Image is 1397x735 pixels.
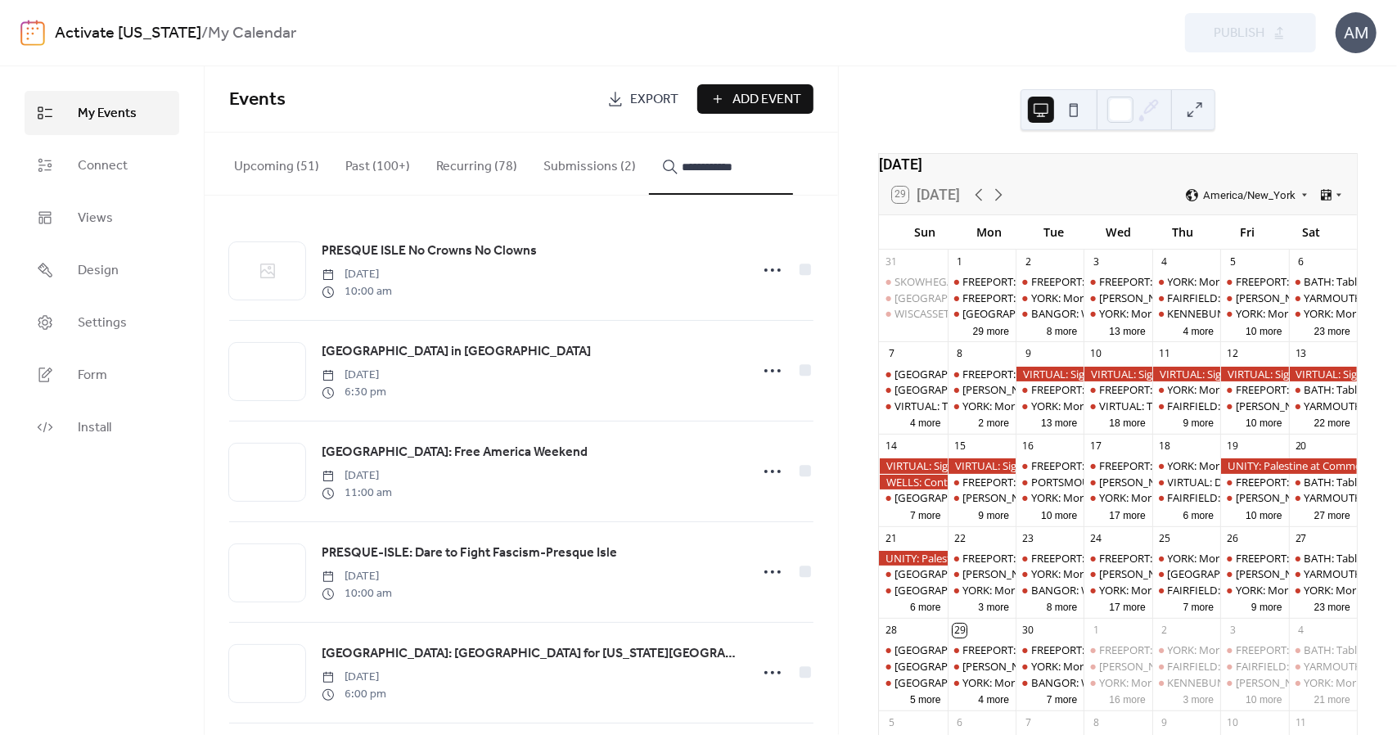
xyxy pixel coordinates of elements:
[879,382,947,397] div: PORTLAND: DEERING CENTER Porchfest
[1308,598,1357,614] button: 23 more
[948,291,1016,305] div: FREEPORT: Visibility Labor Day Fight for Workers
[1089,347,1103,361] div: 10
[1336,12,1377,53] div: AM
[1226,531,1240,545] div: 26
[1031,490,1280,505] div: YORK: Morning Resistance at [GEOGRAPHIC_DATA]
[1226,347,1240,361] div: 12
[962,291,1180,305] div: FREEPORT: Visibility [DATE] Fight for Workers
[1021,215,1086,249] div: Tue
[221,133,332,193] button: Upcoming (51)
[1168,583,1296,597] div: FAIRFIELD: Stop The Coup
[1220,306,1288,321] div: YORK: Morning Resistance at Town Center
[1084,583,1151,597] div: YORK: Morning Resistance at Town Center
[1099,551,1283,566] div: FREEPORT: Visibility Brigade Standout
[904,414,948,430] button: 4 more
[1099,458,1283,473] div: FREEPORT: Visibility Brigade Standout
[948,382,1016,397] div: WELLS: NO I.C.E in Wells
[1289,274,1357,289] div: BATH: Tabling at the Bath Farmers Market
[1239,507,1288,522] button: 10 more
[1016,291,1084,305] div: YORK: Morning Resistance at Town Center
[1084,566,1151,581] div: WELLS: NO I.C.E in Wells
[630,90,678,110] span: Export
[1220,551,1288,566] div: FREEPORT: AM and PM Rush Hour Brigade. Click for times!
[1220,291,1288,305] div: WELLS: NO I.C.E in Wells
[1099,475,1323,489] div: [PERSON_NAME]: NO I.C.E in [PERSON_NAME]
[962,306,1132,321] div: [GEOGRAPHIC_DATA]: [DATE] Rally
[1157,531,1171,545] div: 25
[962,274,1245,289] div: FREEPORT: AM and PM Rush Hour Brigade. Click for times!
[1021,440,1035,453] div: 16
[78,156,128,176] span: Connect
[1203,190,1296,201] span: America/New_York
[1016,475,1084,489] div: PORTSMOUTH NH: ICE Out of Pease, Visibility
[1226,255,1240,268] div: 5
[1289,475,1357,489] div: BATH: Tabling at the Bath Farmers Market
[1086,215,1151,249] div: Wed
[879,274,947,289] div: SKOWHEGAN: Central Maine Labor Council Day BBQ
[322,283,392,300] span: 10:00 am
[948,643,1016,657] div: FREEPORT: AM and PM Rush Hour Brigade. Click for times!
[895,566,1278,581] div: [GEOGRAPHIC_DATA]; Canvass with [US_STATE] Dems in [GEOGRAPHIC_DATA]
[20,20,45,46] img: logo
[895,274,1176,289] div: SKOWHEGAN: Central [US_STATE] Labor Council Day BBQ
[879,399,947,413] div: VIRTUAL: The Resistance Lab Organizing Training with Pramila Jayapal
[971,414,1016,430] button: 2 more
[1031,291,1280,305] div: YORK: Morning Resistance at [GEOGRAPHIC_DATA]
[962,490,1186,505] div: [PERSON_NAME]: NO I.C.E in [PERSON_NAME]
[879,583,947,597] div: PORTLAND: Sun Day: A Day of Action Celebrating Clean Energy
[1102,691,1151,706] button: 16 more
[879,490,947,505] div: PORTLAND: SURJ Greater Portland Gathering (Showing up for Racial Justice)
[732,90,801,110] span: Add Event
[885,624,899,638] div: 28
[25,91,179,135] a: My Events
[962,583,1211,597] div: YORK: Morning Resistance at [GEOGRAPHIC_DATA]
[895,659,1278,674] div: [GEOGRAPHIC_DATA]: Canvass with [US_STATE] Dems in [GEOGRAPHIC_DATA]
[895,367,1178,381] div: [GEOGRAPHIC_DATA]: Support Palestine Weekly Standout
[962,659,1186,674] div: [PERSON_NAME]: NO I.C.E in [PERSON_NAME]
[1021,531,1035,545] div: 23
[322,443,588,462] span: [GEOGRAPHIC_DATA]: Free America Weekend
[1099,583,1348,597] div: YORK: Morning Resistance at [GEOGRAPHIC_DATA]
[1289,566,1357,581] div: YARMOUTH: Saturday Weekly Rally - Resist Hate - Support Democracy
[1152,458,1220,473] div: YORK: Morning Resistance at Town Center
[962,399,1211,413] div: YORK: Morning Resistance at [GEOGRAPHIC_DATA]
[1177,507,1221,522] button: 6 more
[78,104,137,124] span: My Events
[1099,659,1323,674] div: [PERSON_NAME]: NO I.C.E in [PERSON_NAME]
[1084,490,1151,505] div: YORK: Morning Resistance at Town Center
[1289,306,1357,321] div: YORK: Morning Resistance at Town Center
[25,353,179,397] a: Form
[78,313,127,333] span: Settings
[1239,414,1288,430] button: 10 more
[322,442,588,463] a: [GEOGRAPHIC_DATA]: Free America Weekend
[1016,643,1084,657] div: FREEPORT: VISIBILITY FREEPORT Stand for Democracy!
[1031,399,1280,413] div: YORK: Morning Resistance at [GEOGRAPHIC_DATA]
[1016,490,1084,505] div: YORK: Morning Resistance at Town Center
[879,154,1357,175] div: [DATE]
[1034,414,1084,430] button: 13 more
[885,255,899,268] div: 31
[1289,490,1357,505] div: YARMOUTH: Saturday Weekly Rally - Resist Hate - Support Democracy
[1289,382,1357,397] div: BATH: Tabling at the Bath Farmers Market
[948,659,1016,674] div: WELLS: NO I.C.E in Wells
[1308,414,1357,430] button: 22 more
[879,291,947,305] div: BELFAST: Support Palestine Weekly Standout
[1152,490,1220,505] div: FAIRFIELD: Stop The Coup
[948,490,1016,505] div: WELLS: NO I.C.E in Wells
[895,291,1178,305] div: [GEOGRAPHIC_DATA]: Support Palestine Weekly Standout
[967,322,1016,338] button: 29 more
[322,669,386,686] span: [DATE]
[322,568,392,585] span: [DATE]
[1220,583,1288,597] div: YORK: Morning Resistance at Town Center
[957,215,1021,249] div: Mon
[1031,306,1198,321] div: BANGOR: Weekly peaceful protest
[962,566,1186,581] div: [PERSON_NAME]: NO I.C.E in [PERSON_NAME]
[1239,691,1288,706] button: 10 more
[1031,274,1298,289] div: FREEPORT: VISIBILITY FREEPORT Stand for Democracy!
[1294,624,1308,638] div: 4
[879,675,947,690] div: BELFAST: Support Palestine Weekly Standout
[1279,215,1344,249] div: Sat
[971,598,1016,614] button: 3 more
[962,551,1245,566] div: FREEPORT: AM and PM Rush Hour Brigade. Click for times!
[1289,643,1357,657] div: BATH: Tabling at the Bath Farmers Market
